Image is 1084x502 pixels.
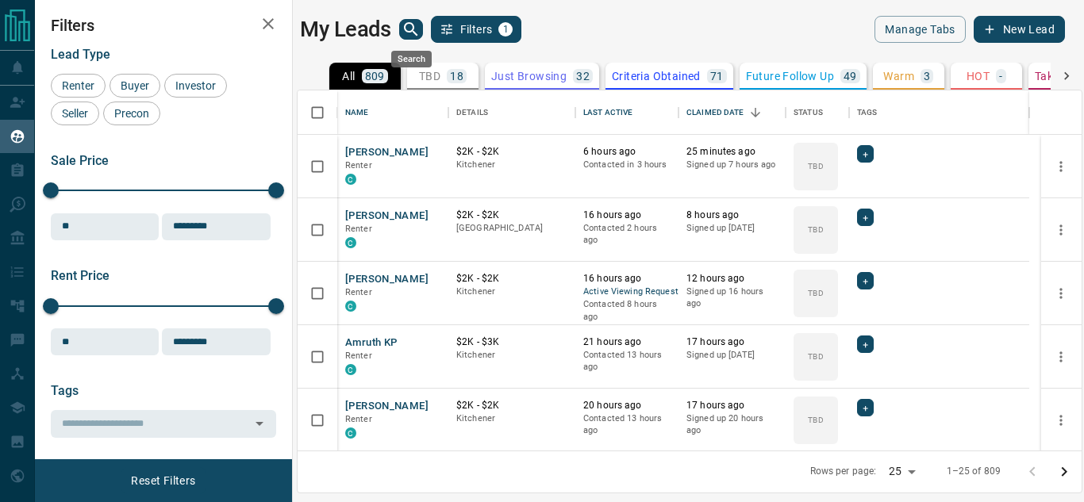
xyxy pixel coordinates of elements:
button: [PERSON_NAME] [345,145,429,160]
p: 25 minutes ago [686,145,778,159]
p: TBD [419,71,440,82]
p: - [999,71,1002,82]
button: Open [248,412,271,435]
p: [GEOGRAPHIC_DATA] [456,222,567,235]
div: condos.ca [345,237,356,248]
p: TBD [808,287,823,299]
p: Kitchener [456,285,567,298]
span: Renter [345,287,372,297]
div: Seller [51,102,99,125]
span: + [863,146,868,162]
h1: My Leads [300,17,391,42]
p: Future Follow Up [746,71,834,82]
p: 71 [710,71,724,82]
button: [PERSON_NAME] [345,399,429,414]
span: + [863,273,868,289]
p: 12 hours ago [686,272,778,285]
p: Just Browsing [491,71,567,82]
button: [PERSON_NAME] [345,272,429,287]
button: Sort [744,102,767,124]
span: Buyer [115,79,155,92]
div: Renter [51,74,106,98]
span: Sale Price [51,153,109,168]
div: Buyer [110,74,160,98]
div: + [857,335,874,353]
div: Name [337,90,448,135]
p: 6 hours ago [583,145,671,159]
div: Investor [164,74,227,98]
div: condos.ca [345,174,356,185]
div: Details [448,90,575,135]
button: search button [399,19,423,40]
span: Renter [345,224,372,234]
div: Last Active [583,90,632,135]
div: + [857,209,874,226]
span: Precon [109,107,155,120]
p: $2K - $3K [456,335,567,349]
button: more [1049,408,1073,432]
p: 16 hours ago [583,209,671,222]
div: Claimed Date [686,90,744,135]
p: Criteria Obtained [612,71,701,82]
p: 8 hours ago [686,209,778,222]
button: New Lead [974,16,1065,43]
span: Rent Price [51,268,110,283]
p: 49 [844,71,857,82]
div: Name [345,90,369,135]
div: 25 [882,460,921,483]
div: condos.ca [345,427,356,439]
p: Rows per page: [810,465,877,478]
p: TBD [808,351,823,362]
p: 809 [365,71,385,82]
p: 32 [576,71,590,82]
p: All [342,71,355,82]
div: condos.ca [345,364,356,375]
p: Kitchener [456,349,567,362]
span: + [863,400,868,416]
span: Investor [170,79,221,92]
button: Reset Filters [121,467,206,494]
button: Amruth KP [345,335,397,351]
button: more [1049,345,1073,369]
span: Renter [56,79,100,92]
h2: Filters [51,16,276,35]
button: more [1049,155,1073,178]
span: Lead Type [51,47,110,62]
p: $2K - $2K [456,399,567,412]
button: Go to next page [1048,456,1080,488]
p: $2K - $2K [456,145,567,159]
div: Claimed Date [678,90,786,135]
p: Contacted in 3 hours [583,159,671,171]
p: Signed up 7 hours ago [686,159,778,171]
p: TBD [808,224,823,236]
span: + [863,209,868,225]
p: Contacted 8 hours ago [583,298,671,323]
p: 17 hours ago [686,399,778,412]
div: Details [456,90,488,135]
span: Renter [345,351,372,361]
div: + [857,145,874,163]
span: Renter [345,160,372,171]
span: Renter [345,414,372,424]
p: Contacted 2 hours ago [583,222,671,247]
div: Status [794,90,823,135]
div: Search [391,51,432,67]
p: TBD [808,414,823,426]
p: Warm [883,71,914,82]
p: 16 hours ago [583,272,671,285]
div: Tags [857,90,878,135]
p: Kitchener [456,412,567,425]
p: Signed up 16 hours ago [686,285,778,310]
button: more [1049,218,1073,242]
span: Tags [51,383,79,398]
p: Signed up [DATE] [686,349,778,362]
p: 3 [924,71,930,82]
p: Contacted 13 hours ago [583,349,671,374]
p: $2K - $2K [456,209,567,222]
p: Contacted 13 hours ago [583,412,671,437]
div: Tags [849,90,1029,135]
p: Kitchener [456,159,567,171]
p: Signed up 20 hours ago [686,412,778,437]
div: + [857,399,874,416]
div: Precon [103,102,160,125]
